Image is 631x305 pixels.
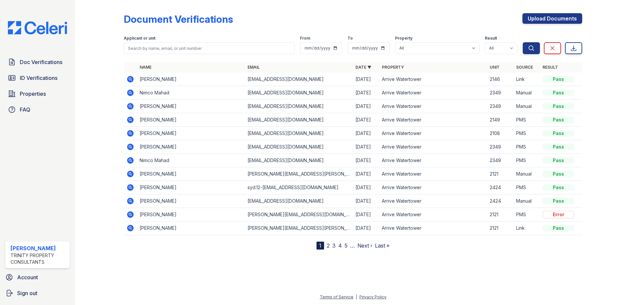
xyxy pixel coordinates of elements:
a: 5 [345,242,348,249]
td: [PERSON_NAME] [137,100,245,113]
td: 2349 [487,154,514,167]
td: PMS [514,181,540,194]
td: [DATE] [353,194,379,208]
div: 1 [316,242,324,250]
td: [DATE] [353,167,379,181]
a: Properties [5,87,70,100]
td: Arrive Watertower [379,181,487,194]
td: [DATE] [353,154,379,167]
a: Unit [490,65,500,70]
td: Manual [514,167,540,181]
td: [DATE] [353,181,379,194]
td: [PERSON_NAME] [137,113,245,127]
label: Applicant or unit [124,36,155,41]
td: [PERSON_NAME] [137,167,245,181]
a: Email [248,65,260,70]
td: 2349 [487,86,514,100]
td: Arrive Watertower [379,140,487,154]
td: Arrive Watertower [379,208,487,221]
td: PMS [514,208,540,221]
div: Pass [543,103,574,110]
div: | [356,294,357,299]
td: [DATE] [353,127,379,140]
a: Privacy Policy [359,294,386,299]
a: ID Verifications [5,71,70,85]
td: [DATE] [353,113,379,127]
a: 3 [332,242,336,249]
div: Pass [543,171,574,177]
td: 2121 [487,221,514,235]
td: [PERSON_NAME][EMAIL_ADDRESS][PERSON_NAME][DOMAIN_NAME] [245,221,353,235]
td: [PERSON_NAME] [137,140,245,154]
td: Arrive Watertower [379,100,487,113]
td: PMS [514,140,540,154]
a: FAQ [5,103,70,116]
div: Pass [543,89,574,96]
td: Arrive Watertower [379,113,487,127]
div: Pass [543,76,574,83]
span: … [350,242,355,250]
img: CE_Logo_Blue-a8612792a0a2168367f1c8372b55b34899dd931a85d93a1a3d3e32e68fde9ad4.png [3,21,72,34]
td: [PERSON_NAME] [137,221,245,235]
div: Pass [543,144,574,150]
div: Error [543,211,574,219]
td: [EMAIL_ADDRESS][DOMAIN_NAME] [245,73,353,86]
td: [EMAIL_ADDRESS][DOMAIN_NAME] [245,127,353,140]
div: Document Verifications [124,13,233,25]
span: Account [17,273,38,281]
td: Manual [514,86,540,100]
div: Pass [543,117,574,123]
a: 2 [327,242,330,249]
span: Doc Verifications [20,58,62,66]
td: [DATE] [353,140,379,154]
td: Arrive Watertower [379,86,487,100]
td: [EMAIL_ADDRESS][DOMAIN_NAME] [245,113,353,127]
td: Manual [514,100,540,113]
td: Arrive Watertower [379,127,487,140]
div: Pass [543,130,574,137]
div: Pass [543,184,574,191]
td: Nimco Mahad [137,154,245,167]
a: 4 [338,242,342,249]
a: Doc Verifications [5,55,70,69]
td: PMS [514,113,540,127]
td: Arrive Watertower [379,167,487,181]
td: [DATE] [353,86,379,100]
td: PMS [514,154,540,167]
div: Pass [543,225,574,231]
td: 2424 [487,181,514,194]
td: 2121 [487,167,514,181]
a: Last » [375,242,389,249]
td: Arrive Watertower [379,194,487,208]
td: [DATE] [353,208,379,221]
td: [PERSON_NAME][EMAIL_ADDRESS][PERSON_NAME][DOMAIN_NAME] [245,167,353,181]
a: Property [382,65,404,70]
label: Property [395,36,413,41]
label: Result [485,36,497,41]
td: 2149 [487,113,514,127]
td: [EMAIL_ADDRESS][DOMAIN_NAME] [245,154,353,167]
td: Arrive Watertower [379,221,487,235]
a: Name [140,65,151,70]
td: PMS [514,127,540,140]
a: Sign out [3,287,72,300]
td: [DATE] [353,73,379,86]
td: [PERSON_NAME] [137,127,245,140]
td: [EMAIL_ADDRESS][DOMAIN_NAME] [245,140,353,154]
td: [PERSON_NAME] [137,194,245,208]
a: Next › [357,242,372,249]
td: Link [514,221,540,235]
span: Properties [20,90,46,98]
a: Account [3,271,72,284]
div: Trinity Property Consultants [11,252,67,265]
td: syd.12-[EMAIL_ADDRESS][DOMAIN_NAME] [245,181,353,194]
td: [PERSON_NAME] [137,181,245,194]
label: From [300,36,310,41]
td: 2424 [487,194,514,208]
td: [PERSON_NAME] [137,208,245,221]
a: Upload Documents [522,13,582,24]
td: [DATE] [353,221,379,235]
div: [PERSON_NAME] [11,244,67,252]
td: Manual [514,194,540,208]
